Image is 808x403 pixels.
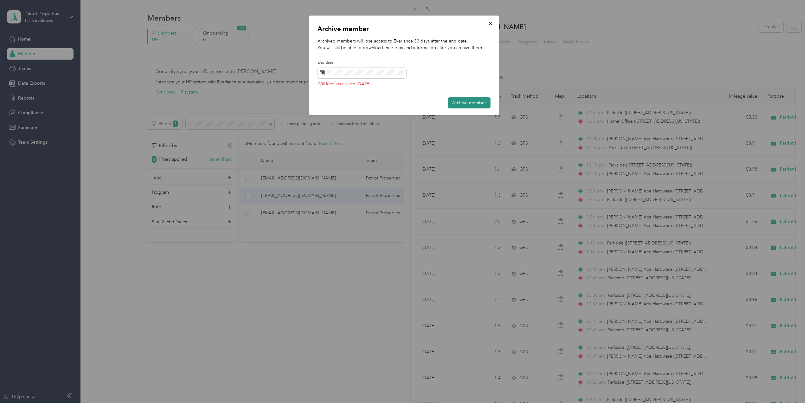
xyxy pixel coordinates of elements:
p: Will lose access on [DATE] [317,82,406,86]
button: Archive member [448,97,491,108]
p: You will still be able to download their trips and information after you archive them. [317,44,491,51]
iframe: Everlance-gr Chat Button Frame [773,367,808,403]
label: End date [317,60,406,66]
p: Archive member [317,24,491,33]
p: Archived members will lose access to Everlance 30 days after the end date. [317,38,491,44]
